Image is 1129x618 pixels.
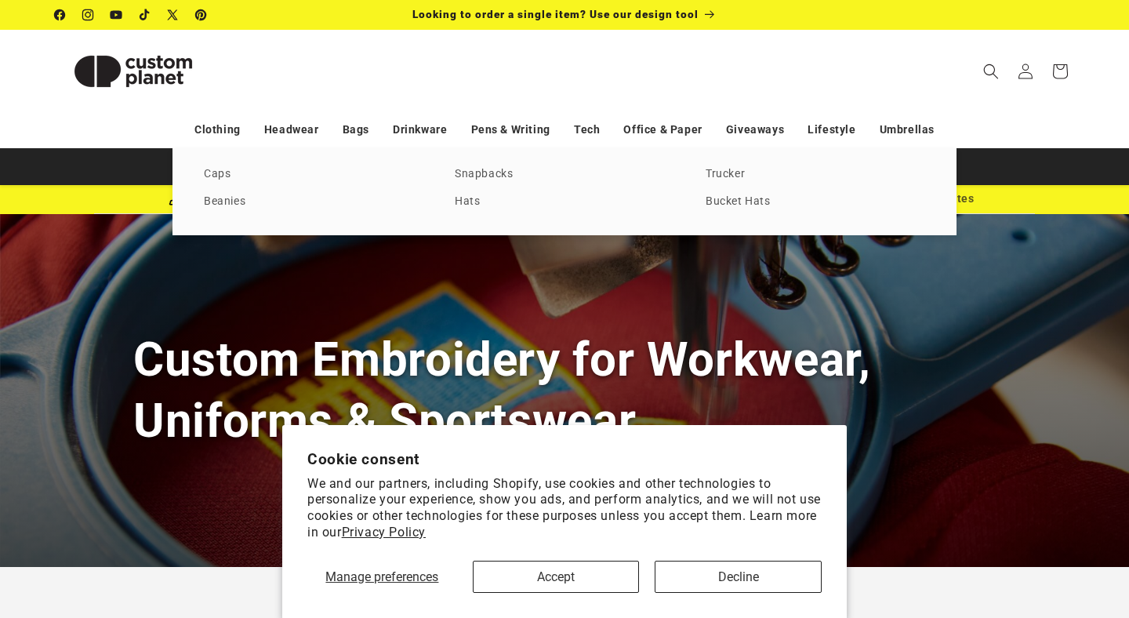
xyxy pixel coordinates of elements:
a: Privacy Policy [342,525,426,540]
a: Office & Paper [623,116,702,144]
a: Giveaways [726,116,784,144]
a: Pens & Writing [471,116,550,144]
h1: Custom Embroidery for Workwear, Uniforms & Sportswear [133,329,996,450]
a: Drinkware [393,116,447,144]
a: Umbrellas [880,116,935,144]
a: Bags [343,116,369,144]
a: Hats [455,191,674,213]
a: Caps [204,164,423,185]
button: Manage preferences [307,561,457,593]
a: Headwear [264,116,319,144]
a: Custom Planet [49,30,218,112]
a: Snapbacks [455,164,674,185]
span: Looking to order a single item? Use our design tool [412,8,699,20]
a: Lifestyle [808,116,855,144]
a: Tech [574,116,600,144]
a: Clothing [194,116,241,144]
a: Beanies [204,191,423,213]
span: Manage preferences [325,569,438,584]
p: We and our partners, including Shopify, use cookies and other technologies to personalize your ex... [307,476,822,541]
summary: Search [974,54,1008,89]
a: Trucker [706,164,925,185]
button: Decline [655,561,822,593]
a: Bucket Hats [706,191,925,213]
img: Custom Planet [55,36,212,107]
h2: Cookie consent [307,450,822,468]
button: Accept [473,561,640,593]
